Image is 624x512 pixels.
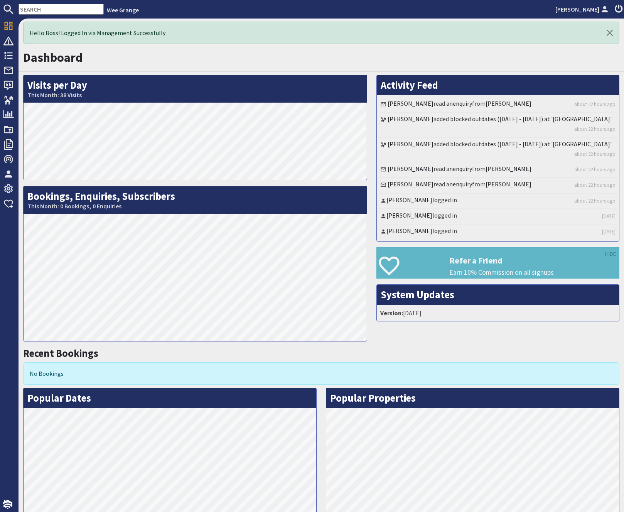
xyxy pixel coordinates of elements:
a: dates ([DATE] - [DATE]) at '[GEOGRAPHIC_DATA]' [481,140,612,148]
a: enquiry [453,100,472,107]
a: about 22 hours ago [574,101,616,108]
div: Hello Boss! Logged In via Management Successfully [23,22,619,44]
a: [PERSON_NAME] [388,140,433,148]
a: enquiry [453,165,472,172]
p: Earn 10% Commission on all signups [449,267,619,277]
a: Activity Feed [381,79,438,91]
a: Recent Bookings [23,347,98,360]
li: added blocked out [379,138,617,162]
li: read an from [379,178,617,193]
h2: Visits per Day [24,75,367,103]
input: SEARCH [19,4,104,15]
img: staytech_i_w-64f4e8e9ee0a9c174fd5317b4b171b261742d2d393467e5bdba4413f4f884c10.svg [3,500,12,509]
h3: Refer a Friend [449,255,619,265]
a: [PERSON_NAME] [388,115,433,123]
li: logged in [379,209,617,225]
li: read an from [379,97,617,113]
li: read an from [379,162,617,178]
a: [DATE] [602,228,616,235]
h2: Popular Properties [326,388,619,408]
a: [PERSON_NAME] [486,165,531,172]
a: about 22 hours ago [574,166,616,173]
a: System Updates [381,288,454,301]
strong: Version: [380,309,403,317]
a: enquiry [453,180,472,188]
a: [PERSON_NAME] [486,180,531,188]
a: about 22 hours ago [574,197,616,204]
a: [PERSON_NAME] [388,180,433,188]
h2: Popular Dates [24,388,316,408]
small: This Month: 0 Bookings, 0 Enquiries [27,203,363,210]
li: added blocked out [379,113,617,137]
a: Dashboard [23,50,83,65]
li: [DATE] [379,307,617,319]
a: [PERSON_NAME] [555,5,610,14]
a: Refer a Friend Earn 10% Commission on all signups [376,247,619,279]
li: logged in [379,194,617,209]
a: [DATE] [602,213,616,220]
small: This Month: 38 Visits [27,91,363,99]
a: about 22 hours ago [574,181,616,189]
a: dates ([DATE] - [DATE]) at '[GEOGRAPHIC_DATA]' [481,115,612,123]
a: [PERSON_NAME] [386,196,432,204]
a: [PERSON_NAME] [388,100,433,107]
a: [PERSON_NAME] [486,100,531,107]
h2: Bookings, Enquiries, Subscribers [24,186,367,214]
li: logged in [379,225,617,239]
a: about 22 hours ago [574,150,616,158]
a: [PERSON_NAME] [388,165,433,172]
a: [PERSON_NAME] [386,227,432,235]
a: about 22 hours ago [574,125,616,133]
a: [PERSON_NAME] [386,211,432,219]
a: HIDE [605,250,616,259]
a: Wee Grange [107,6,139,14]
div: No Bookings [23,362,619,385]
